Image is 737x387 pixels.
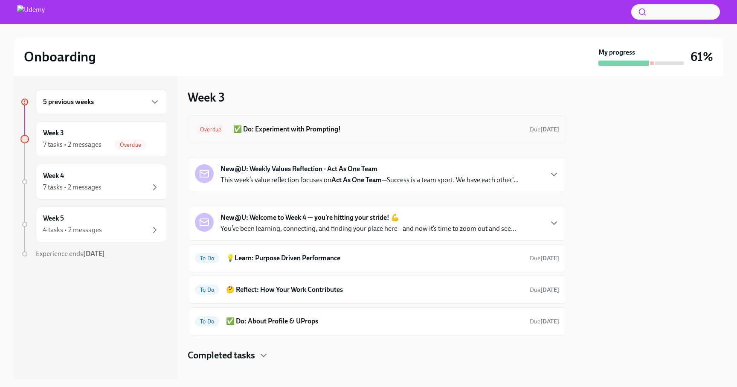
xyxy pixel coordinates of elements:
span: To Do [195,287,219,293]
a: Week 47 tasks • 2 messages [20,164,167,200]
p: This week’s value reflection focuses on —Success is a team sport. We have each other'... [221,175,519,185]
h6: ✅ Do: About Profile & UProps [226,317,523,326]
p: You’ve been learning, connecting, and finding your place here—and now it’s time to zoom out and s... [221,224,516,233]
h6: Week 3 [43,128,64,138]
strong: New@U: Welcome to Week 4 — you’re hitting your stride! 💪 [221,213,399,222]
span: Due [530,126,559,133]
h3: Week 3 [188,90,225,105]
strong: My progress [598,48,635,57]
h6: 🤔 Reflect: How Your Work Contributes [226,285,523,294]
span: October 4th, 2025 05:30 [530,254,559,262]
h2: Onboarding [24,48,96,65]
div: 7 tasks • 2 messages [43,183,102,192]
h4: Completed tasks [188,349,255,362]
span: Experience ends [36,250,105,258]
span: Due [530,318,559,325]
h3: 61% [691,49,713,64]
a: Overdue✅ Do: Experiment with Prompting!Due[DATE] [195,122,559,136]
span: September 27th, 2025 05:30 [530,125,559,134]
strong: [DATE] [540,255,559,262]
span: October 4th, 2025 05:30 [530,317,559,326]
div: 4 tasks • 2 messages [43,225,102,235]
span: To Do [195,318,219,325]
h6: 5 previous weeks [43,97,94,107]
img: Udemy [17,5,45,19]
strong: [DATE] [540,126,559,133]
a: To Do🤔 Reflect: How Your Work ContributesDue[DATE] [195,283,559,297]
span: October 4th, 2025 05:30 [530,286,559,294]
div: 7 tasks • 2 messages [43,140,102,149]
span: Due [530,286,559,294]
a: To Do💡Learn: Purpose Driven PerformanceDue[DATE] [195,251,559,265]
a: To Do✅ Do: About Profile & UPropsDue[DATE] [195,314,559,328]
div: 5 previous weeks [36,90,167,114]
span: Overdue [115,142,146,148]
a: Week 37 tasks • 2 messagesOverdue [20,121,167,157]
strong: New@U: Weekly Values Reflection - Act As One Team [221,164,377,174]
span: Due [530,255,559,262]
strong: [DATE] [83,250,105,258]
h6: Week 5 [43,214,64,223]
div: Completed tasks [188,349,566,362]
h6: ✅ Do: Experiment with Prompting! [233,125,523,134]
span: Overdue [195,126,226,133]
strong: [DATE] [540,286,559,294]
span: To Do [195,255,219,262]
strong: [DATE] [540,318,559,325]
strong: Act As One Team [331,176,382,184]
h6: Week 4 [43,171,64,180]
h6: 💡Learn: Purpose Driven Performance [226,253,523,263]
a: Week 54 tasks • 2 messages [20,207,167,242]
